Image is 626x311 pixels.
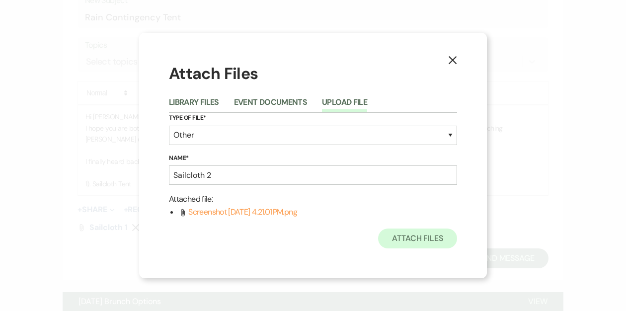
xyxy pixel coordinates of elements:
[169,193,457,206] p: Attached file :
[234,98,307,112] button: Event Documents
[322,98,367,112] button: Upload File
[169,113,457,124] label: Type of File*
[188,207,297,217] span: Screenshot [DATE] 4.21.01 PM.png
[378,229,457,248] button: Attach Files
[169,63,457,85] h1: Attach Files
[169,98,219,112] button: Library Files
[169,153,457,164] label: Name*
